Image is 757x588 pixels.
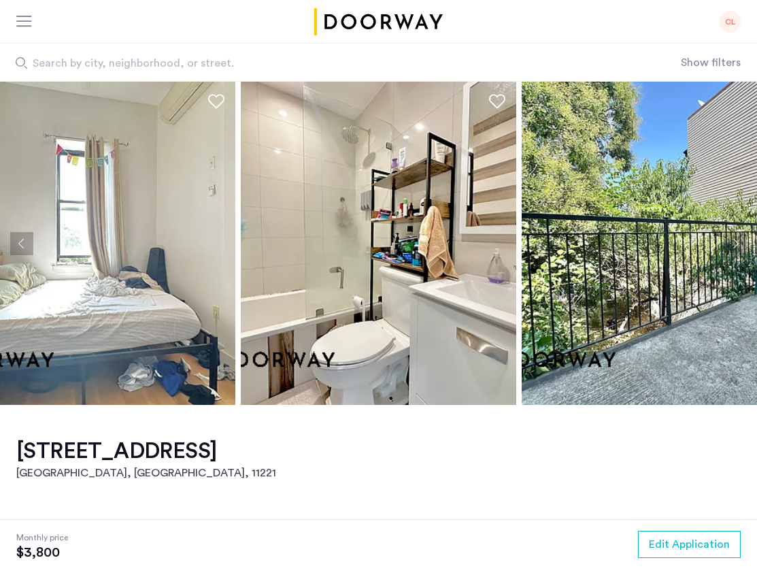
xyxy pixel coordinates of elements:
[638,531,741,558] button: button
[16,531,68,544] span: Monthly price
[16,438,276,465] h1: [STREET_ADDRESS]
[649,536,730,553] span: Edit Application
[16,544,68,561] span: $3,800
[16,465,276,481] h2: [GEOGRAPHIC_DATA], [GEOGRAPHIC_DATA] , 11221
[312,8,445,35] img: logo
[33,55,577,71] span: Search by city, neighborhood, or street.
[719,11,741,33] div: CL
[681,54,741,71] button: Show or hide filters
[724,232,747,255] button: Next apartment
[312,8,445,35] a: Cazamio logo
[241,82,516,405] img: apartment
[16,438,276,481] a: [STREET_ADDRESS][GEOGRAPHIC_DATA], [GEOGRAPHIC_DATA], 11221
[10,232,33,255] button: Previous apartment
